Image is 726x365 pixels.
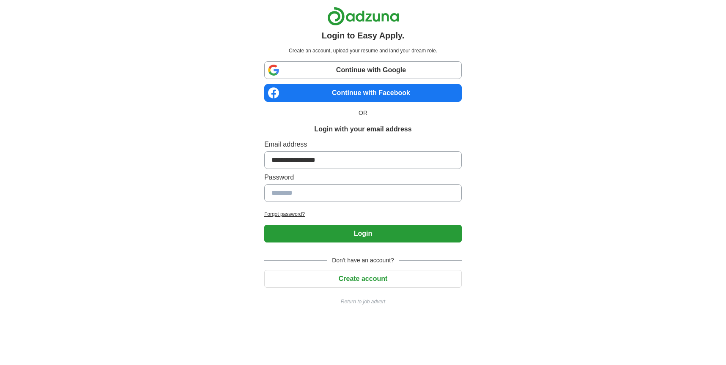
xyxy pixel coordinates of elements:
[327,7,399,26] img: Adzuna logo
[264,139,462,150] label: Email address
[353,109,373,117] span: OR
[327,256,399,265] span: Don't have an account?
[264,275,462,282] a: Create account
[322,29,405,42] h1: Login to Easy Apply.
[264,270,462,288] button: Create account
[264,210,462,218] a: Forgot password?
[264,298,462,305] a: Return to job advert
[264,172,462,182] label: Password
[264,61,462,79] a: Continue with Google
[264,225,462,242] button: Login
[266,47,460,54] p: Create an account, upload your resume and land your dream role.
[314,124,411,134] h1: Login with your email address
[264,84,462,102] a: Continue with Facebook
